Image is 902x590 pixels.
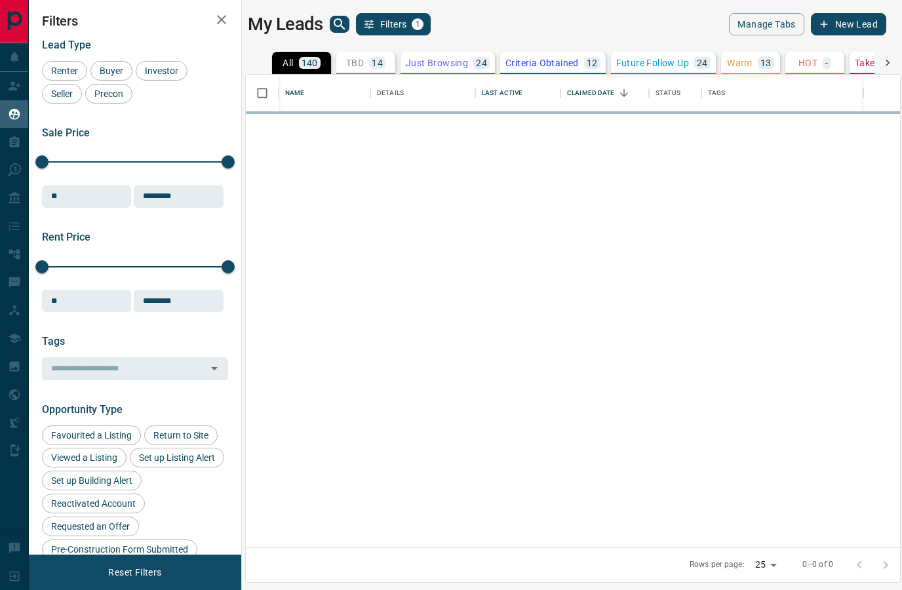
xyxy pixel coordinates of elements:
span: Viewed a Listing [47,452,122,463]
div: Set up Listing Alert [130,448,224,467]
span: Investor [140,66,183,76]
button: search button [330,16,349,33]
span: Sale Price [42,127,90,139]
span: Buyer [95,66,128,76]
p: TBD [346,58,364,68]
span: Return to Site [149,430,213,441]
p: 24 [697,58,708,68]
div: Pre-Construction Form Submitted [42,540,197,559]
div: Requested an Offer [42,517,139,536]
div: Status [656,75,680,111]
span: Pre-Construction Form Submitted [47,544,193,555]
span: Opportunity Type [42,403,123,416]
p: All [283,58,293,68]
span: Set up Listing Alert [134,452,220,463]
p: HOT [798,58,817,68]
div: Precon [85,84,132,104]
span: Set up Building Alert [47,475,137,486]
span: 1 [413,20,422,29]
div: Reactivated Account [42,494,145,513]
div: Favourited a Listing [42,425,141,445]
div: Status [649,75,701,111]
div: Tags [708,75,726,111]
p: 24 [476,58,487,68]
span: Renter [47,66,83,76]
p: - [825,58,828,68]
div: Renter [42,61,87,81]
p: 12 [587,58,598,68]
div: Claimed Date [567,75,615,111]
button: Reset Filters [100,561,170,583]
p: Just Browsing [406,58,468,68]
div: Set up Building Alert [42,471,142,490]
p: Rows per page: [690,559,745,570]
button: Manage Tabs [729,13,804,35]
span: Requested an Offer [47,521,134,532]
p: 14 [372,58,383,68]
div: Tags [701,75,863,111]
span: Precon [90,88,128,99]
p: 13 [760,58,772,68]
p: Warm [727,58,753,68]
div: Last Active [475,75,560,111]
div: Viewed a Listing [42,448,127,467]
span: Lead Type [42,39,91,51]
div: Buyer [90,61,132,81]
div: Last Active [482,75,522,111]
span: Tags [42,335,65,347]
div: Name [285,75,305,111]
p: Criteria Obtained [505,58,579,68]
button: New Lead [811,13,886,35]
p: 0–0 of 0 [802,559,833,570]
div: Details [377,75,404,111]
span: Favourited a Listing [47,430,136,441]
h1: My Leads [248,14,323,35]
button: Open [205,359,224,378]
button: Sort [615,84,633,102]
span: Rent Price [42,231,90,243]
p: Future Follow Up [616,58,689,68]
h2: Filters [42,13,228,29]
p: 140 [302,58,318,68]
div: 25 [750,555,781,574]
div: Investor [136,61,187,81]
span: Reactivated Account [47,498,140,509]
div: Details [370,75,475,111]
div: Claimed Date [560,75,649,111]
button: Filters1 [356,13,431,35]
div: Return to Site [144,425,218,445]
div: Name [279,75,370,111]
div: Seller [42,84,82,104]
span: Seller [47,88,77,99]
